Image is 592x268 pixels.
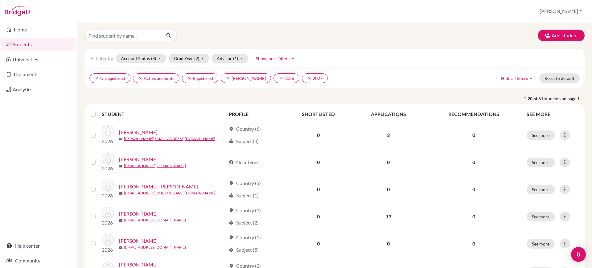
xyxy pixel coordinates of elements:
[119,246,123,249] span: mail
[229,220,234,225] span: local_library
[284,107,352,122] th: SHORTLISTED
[182,73,218,83] button: clearRegistered
[527,185,555,194] button: See more
[528,75,534,81] i: arrow_drop_up
[524,95,544,102] strong: 1-20 of 61
[102,125,114,138] img: Acharya, Yashas
[352,107,424,122] th: APPLICATIONS
[119,137,123,141] span: mail
[352,203,424,230] td: 13
[187,76,191,80] i: clear
[229,235,234,240] span: location_on
[102,107,225,122] th: STUDENT
[352,149,424,176] td: 0
[229,192,259,199] div: Subject (1)
[279,76,283,80] i: clear
[284,230,352,257] td: 0
[102,207,114,219] img: Anand, Varun
[251,54,301,63] button: Show more filtersarrow_drop_up
[229,160,234,165] span: account_circle
[538,30,585,41] button: Add student
[229,193,234,198] span: local_library
[119,210,158,217] a: [PERSON_NAME]
[102,192,114,199] p: 2026
[1,23,76,36] a: Home
[229,207,261,214] div: Country (1)
[527,212,555,221] button: See more
[124,163,186,169] a: [EMAIL_ADDRESS][DOMAIN_NAME]
[1,68,76,80] a: Documents
[119,219,123,222] span: mail
[273,73,299,83] button: clear2026
[496,73,539,83] button: Hide all filtersarrow_drop_up
[1,83,76,96] a: Analytics
[229,247,234,252] span: local_library
[116,54,166,63] button: Account Status(3)
[537,5,585,17] button: [PERSON_NAME]
[151,56,156,61] span: (3)
[233,56,238,61] span: (1)
[544,95,585,102] span: students on page 1
[428,186,519,193] p: 0
[96,56,113,61] span: Filter by
[102,219,114,226] p: 2026
[119,192,123,195] span: mail
[84,30,161,41] input: Find student by name...
[119,237,158,245] a: [PERSON_NAME]
[229,219,259,226] div: Subject (2)
[1,38,76,51] a: Students
[527,158,555,167] button: See more
[102,165,114,172] p: 2026
[523,107,582,122] th: SEE MORE
[95,76,99,80] i: clear
[124,217,186,223] a: [EMAIL_ADDRESS][DOMAIN_NAME]
[102,246,114,254] p: 2026
[307,76,311,80] i: clear
[229,208,234,213] span: location_on
[256,56,290,61] span: Show more filters
[352,122,424,149] td: 3
[571,247,586,262] div: Open Intercom Messenger
[225,107,284,122] th: PROFILE
[1,53,76,66] a: Universities
[133,73,179,83] button: clearActive accounts
[124,245,186,250] a: [EMAIL_ADDRESS][DOMAIN_NAME]
[221,73,271,83] button: clear[PERSON_NAME]
[212,54,248,63] button: Advisor(1)
[89,56,94,61] i: filter_list
[119,183,198,190] a: [PERSON_NAME], [PERSON_NAME]
[89,73,130,83] button: clearUnregistered
[1,254,76,267] a: Community
[539,73,580,83] button: Reset to default
[119,156,158,163] a: [PERSON_NAME]
[229,126,234,131] span: location_on
[169,54,209,63] button: Grad Year(2)
[284,149,352,176] td: 0
[102,152,114,165] img: Agrawal, Anvi
[527,130,555,140] button: See more
[302,73,328,83] button: clear2027
[229,179,261,187] div: Country (5)
[229,181,234,186] span: location_on
[119,164,123,168] span: mail
[229,139,234,144] span: local_library
[229,138,259,145] div: Subject (3)
[428,131,519,139] p: 0
[229,234,261,241] div: Country (1)
[229,246,259,254] div: Subject (5)
[428,213,519,220] p: 0
[5,6,30,16] img: Bridge-U
[428,240,519,247] p: 0
[284,176,352,203] td: 0
[352,176,424,203] td: 0
[138,76,142,80] i: clear
[226,76,230,80] i: clear
[102,179,114,192] img: Alberto, Filita Michaque
[527,239,555,249] button: See more
[124,190,215,196] a: [EMAIL_ADDRESS][PERSON_NAME][DOMAIN_NAME]
[119,129,158,136] a: [PERSON_NAME]
[194,56,199,61] span: (2)
[229,125,261,133] div: Country (6)
[102,138,114,145] p: 2026
[501,76,528,81] span: Hide all filters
